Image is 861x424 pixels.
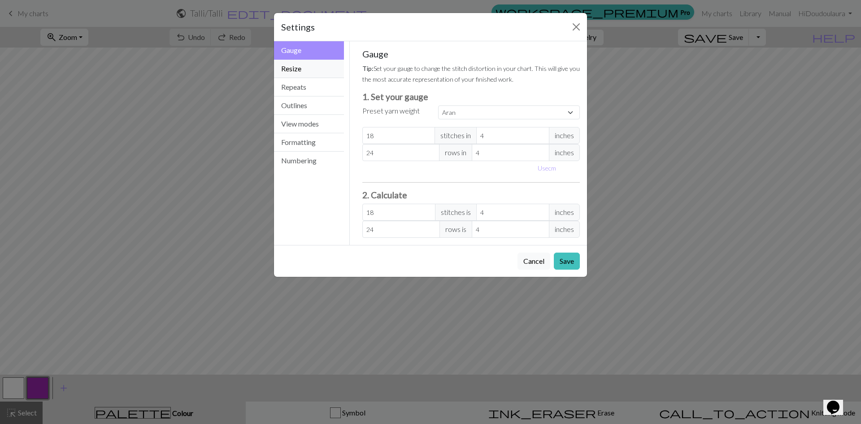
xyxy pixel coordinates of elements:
[362,190,580,200] h3: 2. Calculate
[274,96,344,115] button: Outlines
[274,133,344,152] button: Formatting
[439,221,472,238] span: rows is
[569,20,583,34] button: Close
[549,221,580,238] span: inches
[274,78,344,96] button: Repeats
[362,92,580,102] h3: 1. Set your gauge
[554,253,580,270] button: Save
[362,65,374,72] strong: Tip:
[534,161,560,175] button: Usecm
[823,388,852,415] iframe: chat widget
[435,204,477,221] span: stitches is
[549,144,580,161] span: inches
[281,20,315,34] h5: Settings
[274,41,344,60] button: Gauge
[549,204,580,221] span: inches
[549,127,580,144] span: inches
[517,253,550,270] button: Cancel
[362,65,580,83] small: Set your gauge to change the stitch distortion in your chart. This will give you the most accurat...
[274,115,344,133] button: View modes
[439,144,472,161] span: rows in
[274,152,344,170] button: Numbering
[362,105,420,116] label: Preset yarn weight
[274,60,344,78] button: Resize
[362,48,580,59] h5: Gauge
[435,127,477,144] span: stitches in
